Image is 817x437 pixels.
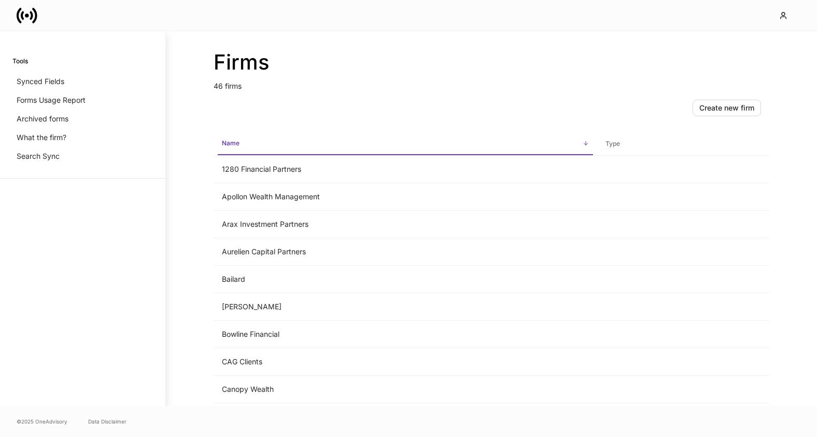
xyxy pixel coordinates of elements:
[17,417,67,426] span: © 2025 OneAdvisory
[214,183,597,211] td: Apollon Wealth Management
[699,104,754,112] div: Create new firm
[693,100,761,116] button: Create new firm
[214,403,597,431] td: Canvas Wealth Advisors
[12,110,153,128] a: Archived forms
[17,114,68,124] p: Archived forms
[214,348,597,376] td: CAG Clients
[17,132,66,143] p: What the firm?
[12,147,153,166] a: Search Sync
[214,50,769,75] h2: Firms
[218,133,593,155] span: Name
[12,72,153,91] a: Synced Fields
[17,76,64,87] p: Synced Fields
[601,133,765,155] span: Type
[12,128,153,147] a: What the firm?
[214,75,769,91] p: 46 firms
[17,151,60,161] p: Search Sync
[17,95,86,105] p: Forms Usage Report
[12,91,153,110] a: Forms Usage Report
[12,56,28,66] h6: Tools
[214,156,597,183] td: 1280 Financial Partners
[605,139,620,148] h6: Type
[214,211,597,238] td: Arax Investment Partners
[214,238,597,266] td: Aurelien Capital Partners
[214,321,597,348] td: Bowline Financial
[214,376,597,403] td: Canopy Wealth
[214,293,597,321] td: [PERSON_NAME]
[88,417,126,426] a: Data Disclaimer
[214,266,597,293] td: Bailard
[222,138,240,148] h6: Name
